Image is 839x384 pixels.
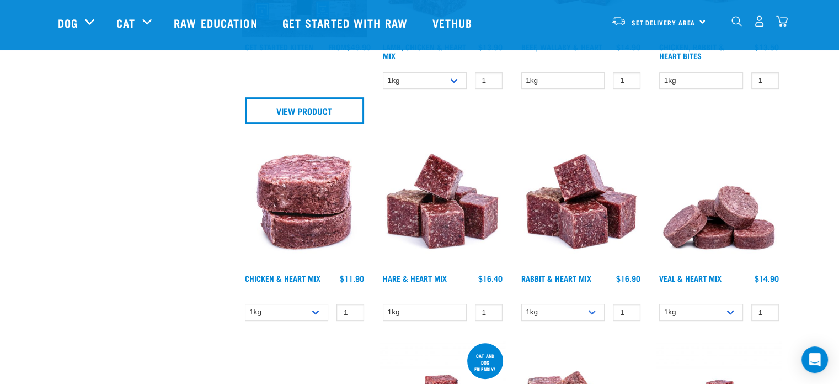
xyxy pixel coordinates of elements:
[659,276,722,280] a: Veal & Heart Mix
[475,72,503,90] input: 1
[611,16,626,26] img: van-moving.png
[751,304,779,321] input: 1
[245,97,365,124] a: View Product
[340,274,364,283] div: $11.90
[754,15,765,27] img: user.png
[467,348,503,377] div: cat and dog friendly!
[383,45,466,57] a: Lamb, Chicken & Heart Mix
[245,276,320,280] a: Chicken & Heart Mix
[801,346,828,373] div: Open Intercom Messenger
[58,14,78,31] a: Dog
[632,20,696,24] span: Set Delivery Area
[421,1,487,45] a: Vethub
[242,144,367,269] img: Chicken and Heart Medallions
[478,274,503,283] div: $16.40
[751,72,779,90] input: 1
[521,276,591,280] a: Rabbit & Heart Mix
[613,72,640,90] input: 1
[776,15,788,27] img: home-icon@2x.png
[383,276,447,280] a: Hare & Heart Mix
[616,274,640,283] div: $16.90
[519,144,644,269] img: 1087 Rabbit Heart Cubes 01
[656,144,782,269] img: 1152 Veal Heart Medallions 01
[475,304,503,321] input: 1
[271,1,421,45] a: Get started with Raw
[380,144,505,269] img: Pile Of Cubed Hare Heart For Pets
[336,304,364,321] input: 1
[163,1,271,45] a: Raw Education
[755,274,779,283] div: $14.90
[659,45,724,57] a: Chicken, Rabbit & Heart Bites
[613,304,640,321] input: 1
[116,14,135,31] a: Cat
[731,16,742,27] img: home-icon-1@2x.png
